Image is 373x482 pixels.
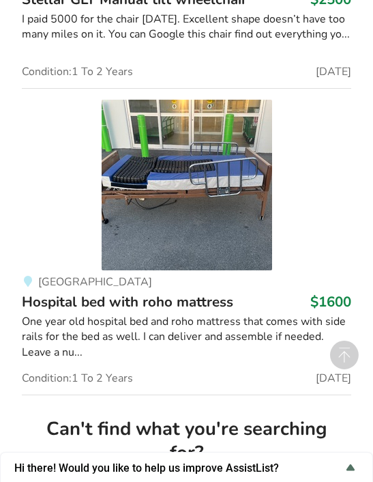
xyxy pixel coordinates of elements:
[22,292,233,311] span: Hospital bed with roho mattress
[33,417,340,466] h2: Can't find what you're searching for?
[316,373,351,384] span: [DATE]
[310,293,351,311] h3: $1600
[22,88,351,395] a: bedroom equipment-hospital bed with roho mattress [GEOGRAPHIC_DATA]Hospital bed with roho mattres...
[102,100,272,270] img: bedroom equipment-hospital bed with roho mattress
[38,274,152,289] span: [GEOGRAPHIC_DATA]
[22,314,351,361] div: One year old hospital bed and roho mattress that comes with side rails for the bed as well. I can...
[316,66,351,77] span: [DATE]
[22,373,133,384] span: Condition: 1 To 2 Years
[22,12,351,43] div: I paid 5000 for the chair [DATE]. Excellent shape doesn’t have too many miles on it. You can Goog...
[14,462,342,474] span: Hi there! Would you like to help us improve AssistList?
[22,66,133,77] span: Condition: 1 To 2 Years
[14,459,359,476] button: Show survey - Hi there! Would you like to help us improve AssistList?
